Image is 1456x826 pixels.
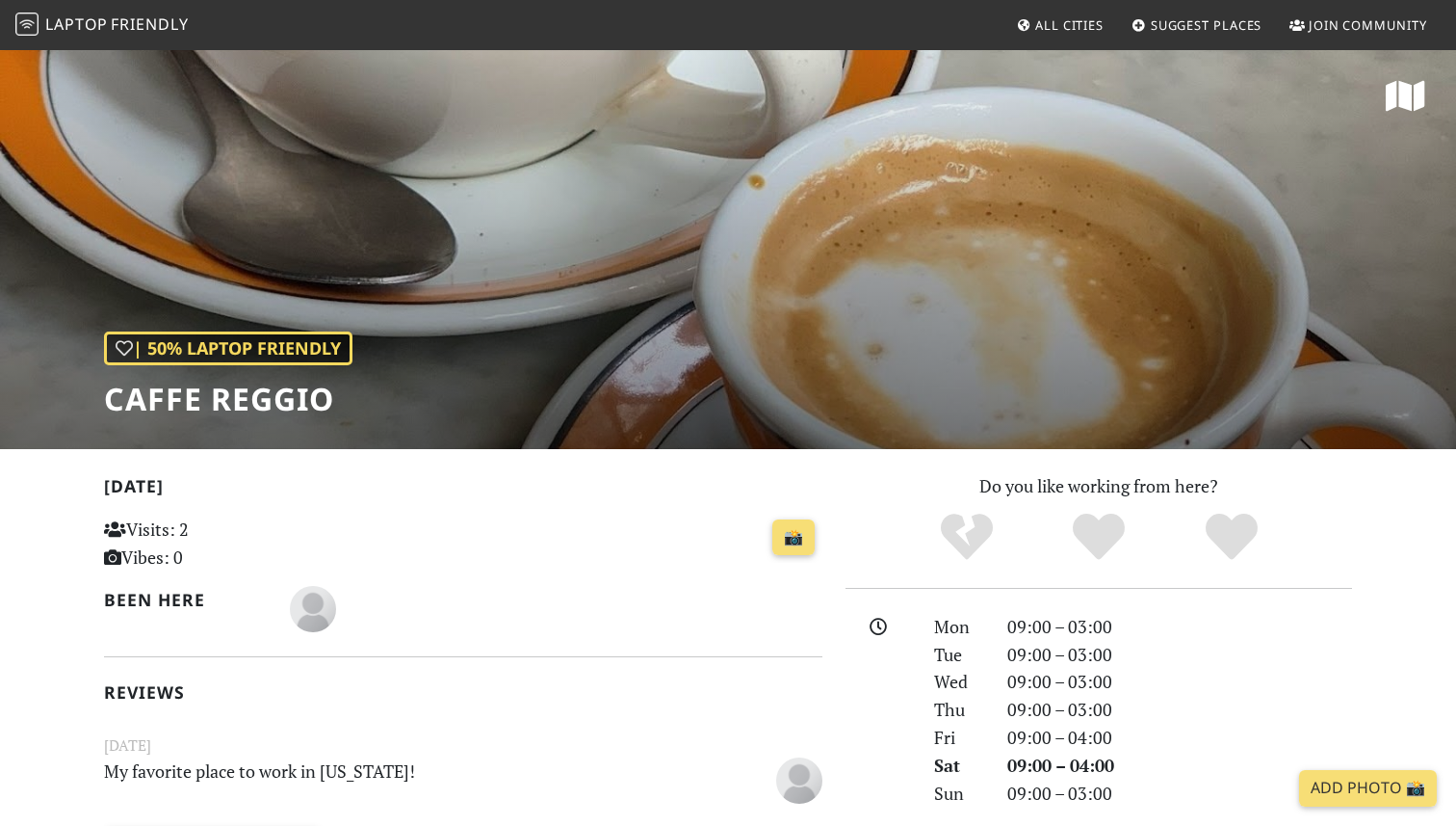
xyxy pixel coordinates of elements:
[845,472,1352,500] p: Do you like working from here?
[92,733,834,758] small: [DATE]
[45,13,108,35] span: Laptop
[923,752,996,780] div: Sat
[104,381,352,417] h1: Caffe Reggio
[1124,8,1270,42] a: Suggest Places
[923,613,996,641] div: Mon
[111,13,188,35] span: Friendly
[923,668,996,696] div: Wed
[776,766,822,789] span: Cathleen F
[900,511,1033,564] div: No
[996,724,1364,752] div: 09:00 – 04:00
[1035,16,1104,34] span: All Cities
[923,641,996,669] div: Tue
[1008,8,1111,42] a: All Cities
[15,9,189,42] a: LaptopFriendly LaptopFriendly
[996,780,1364,808] div: 09:00 – 03:00
[104,516,328,572] p: Visits: 2 Vibes: 0
[776,758,822,804] img: blank-535327c66bd565773addf3077783bbfce4b00ec00e9fd257753287c682c7fa38.png
[996,752,1364,780] div: 09:00 – 04:00
[996,641,1364,669] div: 09:00 – 03:00
[923,696,996,724] div: Thu
[772,520,815,556] a: 📸
[1299,770,1437,807] a: Add Photo 📸
[996,668,1364,696] div: 09:00 – 03:00
[1151,16,1262,34] span: Suggest Places
[923,724,996,752] div: Fri
[996,613,1364,641] div: 09:00 – 03:00
[1282,8,1435,42] a: Join Community
[104,682,822,703] h2: Reviews
[104,332,352,365] div: | 50% Laptop Friendly
[104,590,267,610] h2: Been here
[1032,511,1165,564] div: Yes
[15,13,39,36] img: LaptopFriendly
[1309,16,1427,34] span: Join Community
[104,476,822,504] h2: [DATE]
[996,696,1364,724] div: 09:00 – 03:00
[290,596,336,619] span: Cathleen F
[290,586,336,632] img: blank-535327c66bd565773addf3077783bbfce4b00ec00e9fd257753287c682c7fa38.png
[1165,511,1298,564] div: Definitely!
[923,780,996,808] div: Sun
[92,758,711,801] p: My favorite place to work in [US_STATE]!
